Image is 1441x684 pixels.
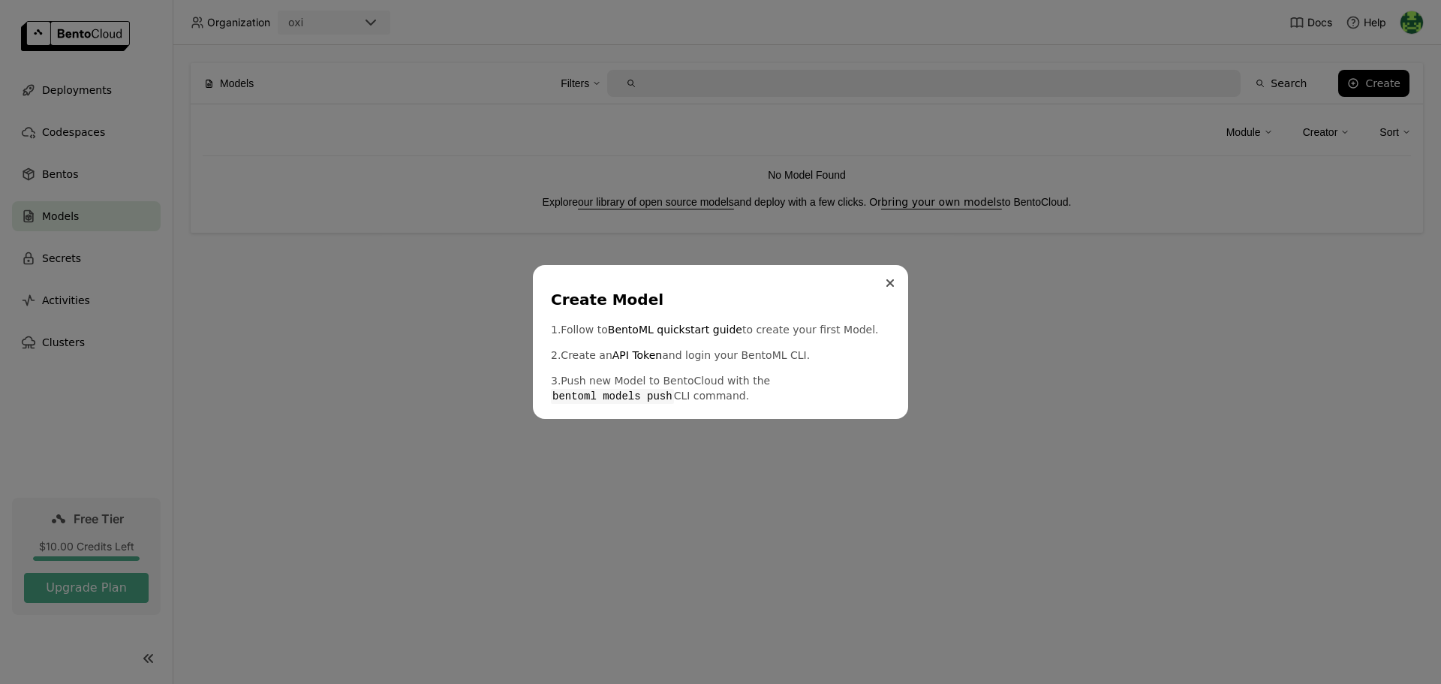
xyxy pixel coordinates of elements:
a: BentoML quickstart guide [608,322,742,337]
div: Create Model [551,289,884,310]
a: API Token [612,348,662,363]
p: 2. Create an and login your BentoML CLI. [551,348,890,363]
p: 3. Push new Model to BentoCloud with the CLI command. [551,373,890,404]
div: dialog [533,265,908,419]
p: 1. Follow to to create your first Model. [551,322,890,337]
code: bentoml models push [551,389,674,404]
button: Close [881,274,899,292]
